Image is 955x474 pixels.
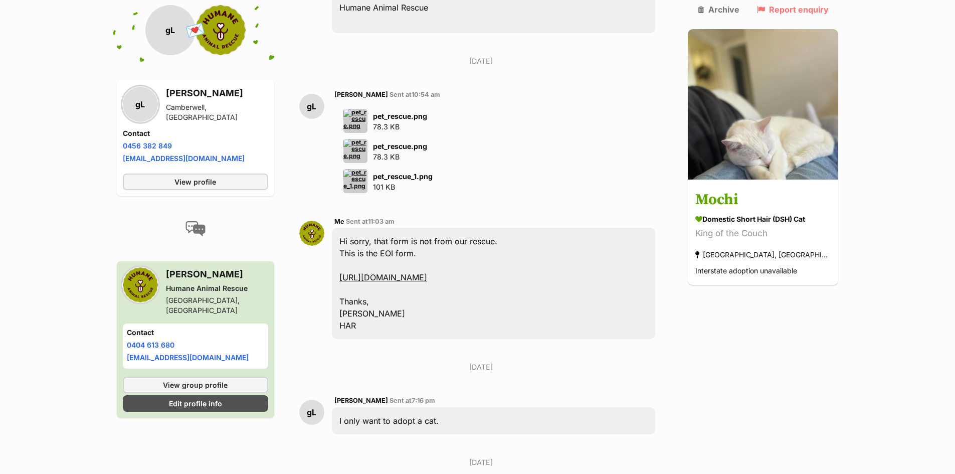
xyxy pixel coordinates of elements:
[334,397,388,404] span: [PERSON_NAME]
[196,5,246,55] img: Humane Animal Rescue profile pic
[695,267,797,275] span: Interstate adoption unavailable
[166,295,268,315] div: [GEOGRAPHIC_DATA], [GEOGRAPHIC_DATA]
[390,397,435,404] span: Sent at
[163,380,228,390] span: View group profile
[390,91,440,98] span: Sent at
[127,341,174,349] a: 0404 613 680
[343,139,367,163] img: pet_rescue.png
[127,353,249,362] a: [EMAIL_ADDRESS][DOMAIN_NAME]
[339,272,427,282] a: [URL][DOMAIN_NAME]
[145,5,196,55] div: gL
[166,283,268,293] div: Humane Animal Rescue
[343,169,367,193] img: pet_rescue_1.png
[688,182,838,285] a: Mochi Domestic Short Hair (DSH) Cat King of the Couch [GEOGRAPHIC_DATA], [GEOGRAPHIC_DATA] Inters...
[299,457,663,467] p: [DATE]
[373,172,433,181] strong: pet_rescue_1.png
[332,228,656,339] div: Hi sorry, that form is not from our rescue. This is the EOI form. Thanks, [PERSON_NAME] HAR
[299,94,324,119] div: gL
[373,112,427,120] strong: pet_rescue.png
[166,86,268,100] h3: [PERSON_NAME]
[123,174,268,190] a: View profile
[412,91,440,98] span: 10:54 am
[127,328,264,338] h4: Contact
[166,267,268,281] h3: [PERSON_NAME]
[346,218,395,225] span: Sent at
[334,91,388,98] span: [PERSON_NAME]
[343,109,367,133] img: pet_rescue.png
[123,395,268,412] a: Edit profile info
[757,5,829,14] a: Report enquiry
[373,183,395,191] span: 101 KB
[412,397,435,404] span: 7:16 pm
[368,218,395,225] span: 11:03 am
[695,248,831,262] div: [GEOGRAPHIC_DATA], [GEOGRAPHIC_DATA]
[698,5,739,14] a: Archive
[174,177,216,187] span: View profile
[299,221,324,246] img: Melissa Green profile pic
[184,20,207,41] span: 💌
[373,122,400,131] span: 78.3 KB
[123,267,158,302] img: Humane Animal Rescue profile pic
[123,128,268,138] h4: Contact
[688,29,838,180] img: Mochi
[695,227,831,241] div: King of the Couch
[166,102,268,122] div: Camberwell, [GEOGRAPHIC_DATA]
[334,218,344,225] span: Me
[332,407,656,434] div: I only want to adopt a cat.
[695,189,831,212] h3: Mochi
[299,400,324,425] div: gL
[373,152,400,161] span: 78.3 KB
[123,141,172,150] a: 0456 382 849
[185,221,206,236] img: conversation-icon-4a6f8262b818ee0b60e3300018af0b2d0b884aa5de6e9bcb8d3d4eeb1a70a7c4.svg
[123,87,158,122] div: gL
[695,214,831,225] div: Domestic Short Hair (DSH) Cat
[123,377,268,393] a: View group profile
[123,154,245,163] a: [EMAIL_ADDRESS][DOMAIN_NAME]
[299,362,663,372] p: [DATE]
[373,142,427,150] strong: pet_rescue.png
[299,56,663,66] p: [DATE]
[169,398,222,409] span: Edit profile info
